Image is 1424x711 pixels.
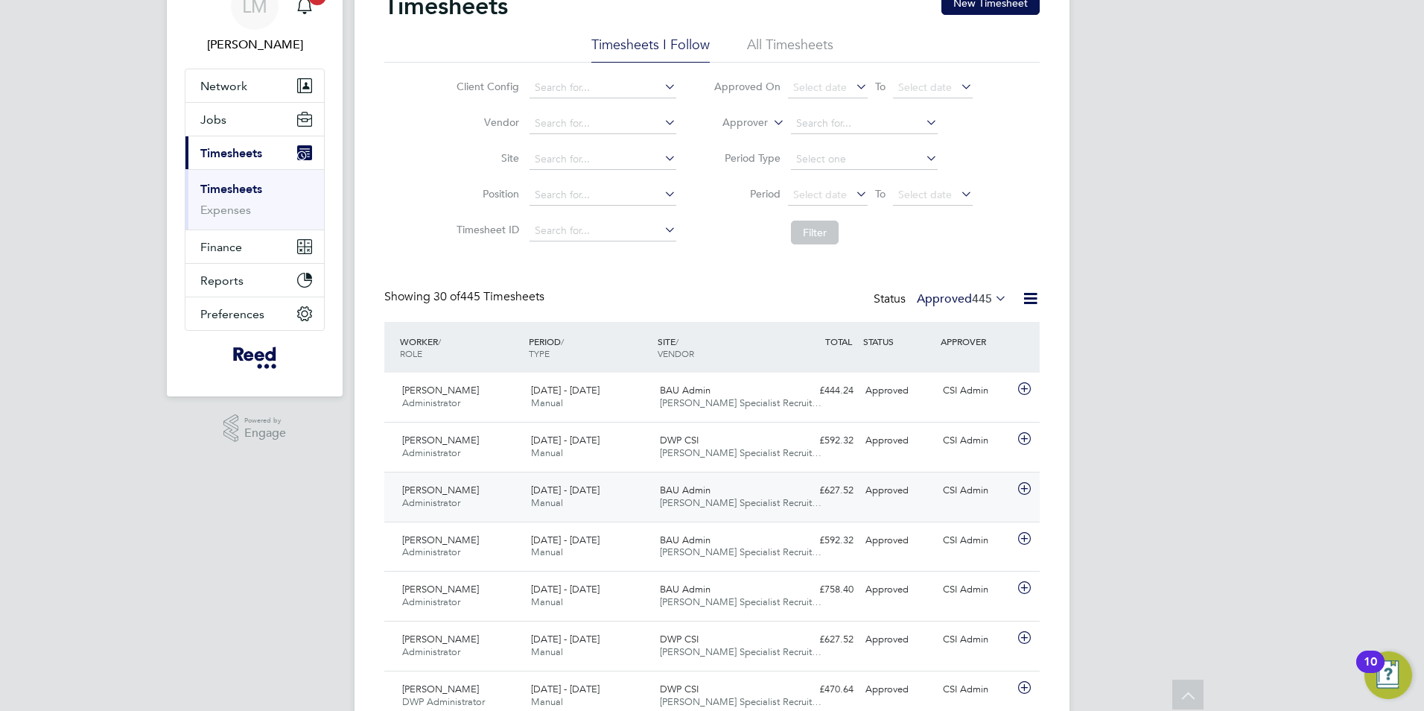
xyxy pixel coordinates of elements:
div: STATUS [859,328,937,355]
div: CSI Admin [937,429,1014,453]
span: Preferences [200,307,264,321]
div: £627.52 [782,628,859,652]
span: DWP CSI [660,434,699,446]
span: 445 [972,291,992,306]
div: Approved [859,578,937,602]
div: APPROVER [937,328,1014,355]
label: Approved [917,291,1007,306]
span: [DATE] - [DATE] [531,683,600,695]
span: / [438,335,441,347]
span: Select date [898,188,952,201]
span: [PERSON_NAME] Specialist Recruit… [660,645,821,658]
span: DWP CSI [660,683,699,695]
span: Administrator [402,446,460,459]
span: [DATE] - [DATE] [531,484,600,496]
span: / [676,335,678,347]
label: Period [713,187,781,200]
div: CSI Admin [937,379,1014,403]
span: TOTAL [825,335,852,347]
span: [DATE] - [DATE] [531,434,600,446]
span: [PERSON_NAME] [402,534,479,546]
span: [PERSON_NAME] Specialist Recruit… [660,496,821,509]
span: DWP CSI [660,633,699,645]
button: Reports [185,264,324,297]
label: Vendor [452,116,519,129]
input: Search for... [530,113,676,134]
span: Laura Millward [185,36,325,54]
div: Approved [859,379,937,403]
span: [PERSON_NAME] Specialist Recruit… [660,595,821,608]
span: [PERSON_NAME] [402,683,479,695]
span: Administrator [402,645,460,658]
div: Approved [859,677,937,702]
span: Manual [531,496,563,509]
input: Search for... [530,149,676,170]
div: CSI Admin [937,478,1014,503]
div: Approved [859,528,937,553]
label: Client Config [452,80,519,93]
div: Status [874,289,1010,310]
span: 30 of [433,289,460,304]
div: Showing [384,289,547,305]
span: [PERSON_NAME] [402,583,479,595]
button: Network [185,69,324,102]
span: [PERSON_NAME] [402,384,479,396]
button: Preferences [185,297,324,330]
label: Timesheet ID [452,223,519,236]
span: Engage [244,427,286,440]
span: [PERSON_NAME] [402,633,479,645]
button: Timesheets [185,136,324,169]
span: Administrator [402,496,460,509]
span: [DATE] - [DATE] [531,583,600,595]
span: ROLE [400,347,422,359]
button: Jobs [185,103,324,136]
a: Go to home page [185,346,325,370]
span: Administrator [402,546,460,558]
span: BAU Admin [660,384,711,396]
img: freesy-logo-retina.png [233,346,276,370]
div: £627.52 [782,478,859,503]
span: [PERSON_NAME] Specialist Recruit… [660,396,821,409]
label: Period Type [713,151,781,165]
span: Network [200,79,247,93]
span: TYPE [529,347,550,359]
div: WORKER [396,328,525,367]
label: Site [452,151,519,165]
div: Approved [859,429,937,453]
label: Position [452,187,519,200]
span: To [871,184,890,203]
a: Timesheets [200,182,262,196]
div: CSI Admin [937,628,1014,652]
a: Expenses [200,203,251,217]
input: Search for... [530,185,676,206]
span: Manual [531,546,563,558]
span: VENDOR [658,347,694,359]
div: £592.32 [782,528,859,553]
span: [PERSON_NAME] Specialist Recruit… [660,446,821,459]
input: Search for... [530,78,676,98]
div: CSI Admin [937,677,1014,702]
div: £444.24 [782,379,859,403]
span: Administrator [402,595,460,608]
div: £592.32 [782,429,859,453]
span: 445 Timesheets [433,289,544,304]
div: Timesheets [185,169,324,230]
span: BAU Admin [660,534,711,546]
span: Powered by [244,414,286,427]
div: SITE [654,328,783,367]
input: Search for... [530,221,676,241]
li: All Timesheets [747,36,833,63]
span: [PERSON_NAME] [402,434,479,446]
span: Select date [793,80,847,94]
span: / [561,335,564,347]
div: £758.40 [782,578,859,602]
button: Filter [791,221,839,244]
span: Select date [793,188,847,201]
div: PERIOD [525,328,654,367]
button: Open Resource Center, 10 new notifications [1364,651,1412,699]
div: Approved [859,478,937,503]
span: Manual [531,695,563,708]
span: Manual [531,645,563,658]
span: BAU Admin [660,484,711,496]
span: Manual [531,396,563,409]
